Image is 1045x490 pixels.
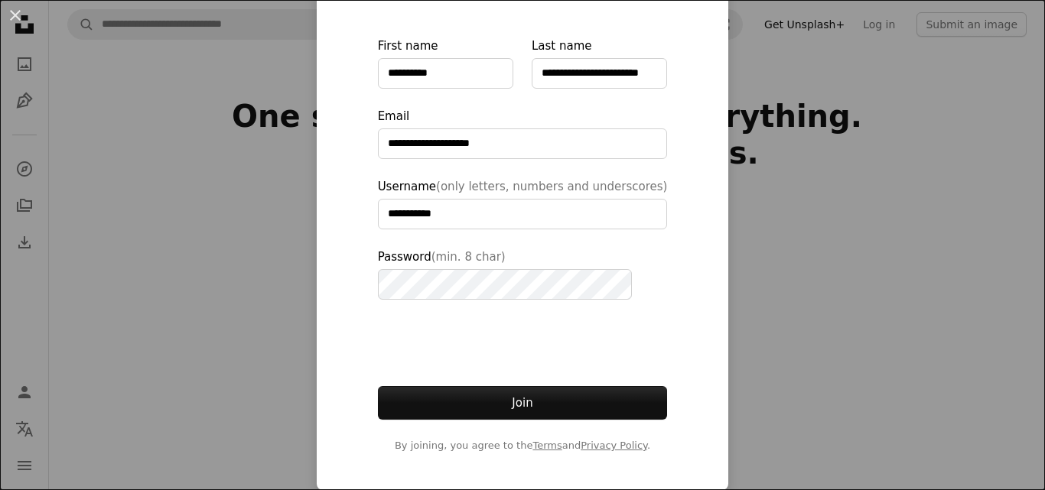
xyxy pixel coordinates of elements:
[532,58,667,89] input: Last name
[378,177,668,229] label: Username
[378,248,668,300] label: Password
[378,269,632,300] input: Password(min. 8 char)
[378,37,513,89] label: First name
[532,440,562,451] a: Terms
[378,386,668,420] button: Join
[378,107,668,159] label: Email
[431,250,506,264] span: (min. 8 char)
[378,58,513,89] input: First name
[581,440,647,451] a: Privacy Policy
[378,438,668,453] span: By joining, you agree to the and .
[378,128,668,159] input: Email
[532,37,667,89] label: Last name
[436,180,667,193] span: (only letters, numbers and underscores)
[378,199,668,229] input: Username(only letters, numbers and underscores)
